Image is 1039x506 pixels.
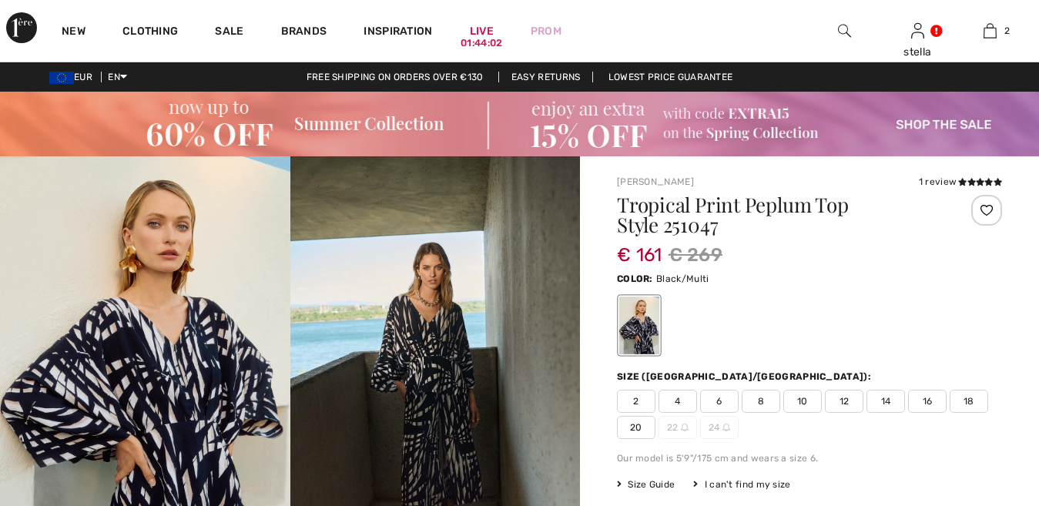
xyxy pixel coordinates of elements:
div: I can't find my size [693,478,790,491]
span: 20 [617,416,655,439]
span: Size Guide [617,478,675,491]
div: Size ([GEOGRAPHIC_DATA]/[GEOGRAPHIC_DATA]): [617,370,874,384]
span: EUR [49,72,99,82]
a: Sign In [911,23,924,38]
iframe: Opens a widget where you can find more information [940,390,1024,429]
span: Color: [617,273,653,284]
span: € 161 [617,229,662,266]
span: 2 [617,390,655,413]
img: My Bag [984,22,997,40]
span: 8 [742,390,780,413]
img: ring-m.svg [681,424,689,431]
a: Brands [281,25,327,41]
a: Free shipping on orders over €130 [294,72,496,82]
div: stella [882,44,953,60]
span: 14 [866,390,905,413]
img: Euro [49,72,74,84]
span: 4 [659,390,697,413]
img: My Info [911,22,924,40]
span: Black/Multi [656,273,709,284]
div: 1 review [919,175,1002,189]
div: 01:44:02 [461,36,502,51]
a: 2 [955,22,1026,40]
a: Prom [531,23,561,39]
span: 24 [700,416,739,439]
a: Clothing [122,25,178,41]
img: 1ère Avenue [6,12,37,43]
a: Easy Returns [498,72,594,82]
img: ring-m.svg [722,424,730,431]
a: [PERSON_NAME] [617,176,694,187]
span: 12 [825,390,863,413]
span: 16 [908,390,947,413]
div: Our model is 5'9"/175 cm and wears a size 6. [617,451,1002,465]
span: € 269 [669,241,723,269]
span: 22 [659,416,697,439]
span: 10 [783,390,822,413]
img: search the website [838,22,851,40]
a: New [62,25,85,41]
a: Live01:44:02 [470,23,494,39]
a: Lowest Price Guarantee [596,72,746,82]
span: EN [108,72,127,82]
h1: Tropical Print Peplum Top Style 251047 [617,195,938,235]
a: Sale [215,25,243,41]
span: Inspiration [364,25,432,41]
span: 2 [1004,24,1010,38]
span: 6 [700,390,739,413]
div: Black/Multi [619,297,659,354]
